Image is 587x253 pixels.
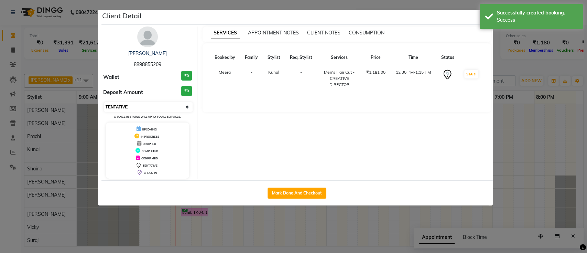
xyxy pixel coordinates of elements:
div: Men's Hair Cut - CREATIVE DIRECTOR [322,69,357,88]
th: Req. Stylist [285,50,317,65]
span: Kunal [268,70,279,75]
span: DROPPED [143,142,156,146]
span: COMPLETED [142,149,158,153]
h3: ₹0 [181,86,192,96]
h5: Client Detail [102,11,141,21]
span: CHECK-IN [144,171,157,175]
button: Mark Done And Checkout [268,188,326,199]
td: 12:30 PM-1:15 PM [390,65,436,92]
td: - [285,65,317,92]
small: Change in status will apply to all services. [114,115,181,118]
th: Time [390,50,436,65]
th: Services [317,50,361,65]
span: CONSUMPTION [349,30,384,36]
td: Meera [209,65,240,92]
th: Booked by [209,50,240,65]
span: Wallet [103,73,119,81]
th: Family [240,50,263,65]
div: ₹1,181.00 [365,69,386,75]
span: CLIENT NOTES [307,30,340,36]
span: SERVICES [211,27,240,39]
span: CONFIRMED [141,157,158,160]
img: avatar [137,27,158,47]
th: Price [361,50,390,65]
h3: ₹0 [181,71,192,81]
span: 8898855209 [134,61,161,67]
td: - [240,65,263,92]
button: START [464,70,478,78]
div: Successfully created booking. [497,9,578,17]
th: Status [436,50,459,65]
div: Success [497,17,578,24]
th: Stylist [263,50,285,65]
span: UPCOMING [142,128,157,131]
span: TENTATIVE [143,164,157,167]
span: APPOINTMENT NOTES [248,30,299,36]
span: IN PROGRESS [141,135,159,138]
a: [PERSON_NAME] [128,50,167,56]
span: Deposit Amount [103,88,143,96]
